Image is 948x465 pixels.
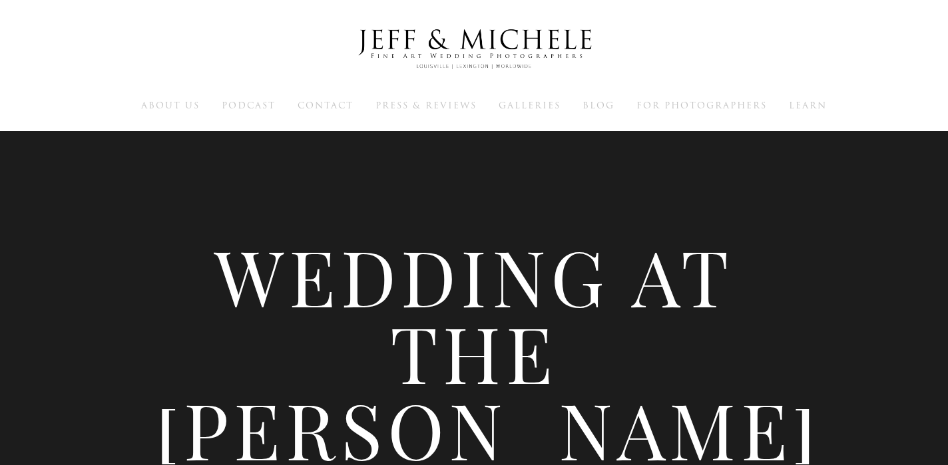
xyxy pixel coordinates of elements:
[141,99,200,112] span: About Us
[222,99,276,111] a: Podcast
[583,99,614,111] a: Blog
[222,99,276,112] span: Podcast
[499,99,561,111] a: Galleries
[375,99,477,112] span: Press & Reviews
[298,99,354,112] span: Contact
[636,99,767,112] span: For Photographers
[583,99,614,112] span: Blog
[375,99,477,111] a: Press & Reviews
[141,99,200,111] a: About Us
[789,99,827,112] span: Learn
[636,99,767,111] a: For Photographers
[789,99,827,111] a: Learn
[298,99,354,111] a: Contact
[499,99,561,112] span: Galleries
[341,17,607,82] img: Louisville Wedding Photographers - Jeff & Michele Wedding Photographers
